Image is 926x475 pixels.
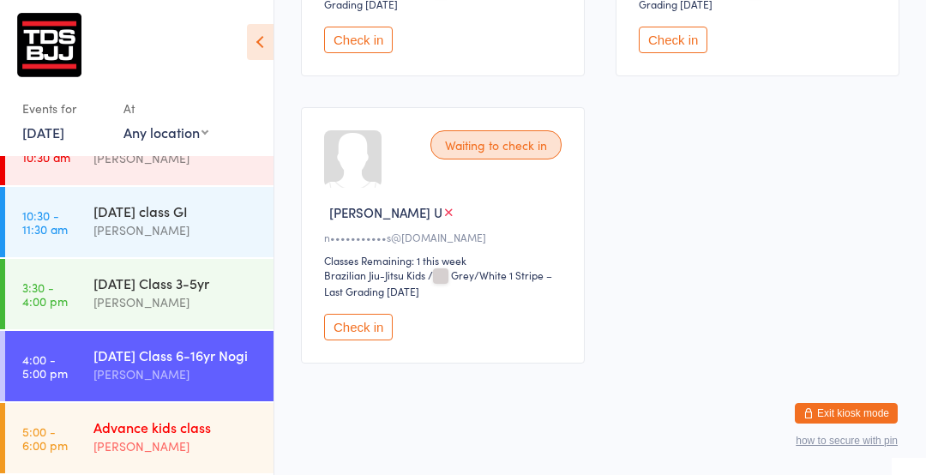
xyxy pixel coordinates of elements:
a: 5:00 -6:00 pmAdvance kids class[PERSON_NAME] [5,403,274,473]
a: 3:30 -4:00 pm[DATE] Class 3-5yr[PERSON_NAME] [5,259,274,329]
div: Brazilian Jiu-Jitsu Kids [324,268,425,282]
time: 4:00 - 5:00 pm [22,352,68,380]
div: At [123,94,208,123]
div: Advance kids class [93,418,259,436]
div: Any location [123,123,208,141]
button: Check in [324,314,393,340]
button: Check in [324,27,393,53]
div: Classes Remaining: 1 this week [324,253,567,268]
time: 3:30 - 4:00 pm [22,280,68,308]
span: [PERSON_NAME] U [329,203,442,221]
a: 4:00 -5:00 pm[DATE] Class 6-16yr Nogi[PERSON_NAME] [5,331,274,401]
time: 5:00 - 6:00 pm [22,424,68,452]
a: 10:30 -11:30 am[DATE] class GI[PERSON_NAME] [5,187,274,257]
div: [DATE] class GI [93,201,259,220]
div: Waiting to check in [430,130,562,159]
div: [PERSON_NAME] [93,148,259,168]
a: [DATE] [22,123,64,141]
div: [PERSON_NAME] [93,364,259,384]
div: [DATE] Class 6-16yr Nogi [93,346,259,364]
button: Check in [639,27,707,53]
time: 10:30 - 11:30 am [22,208,68,236]
img: gary-porter-tds-bjj [17,13,81,77]
div: n•••••••••••s@[DOMAIN_NAME] [324,230,567,244]
time: 9:30 - 10:30 am [22,136,70,164]
div: [PERSON_NAME] [93,436,259,456]
div: [PERSON_NAME] [93,220,259,240]
div: Events for [22,94,106,123]
button: how to secure with pin [796,435,898,447]
div: [PERSON_NAME] [93,292,259,312]
button: Exit kiosk mode [795,403,898,424]
div: [DATE] Class 3-5yr [93,274,259,292]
